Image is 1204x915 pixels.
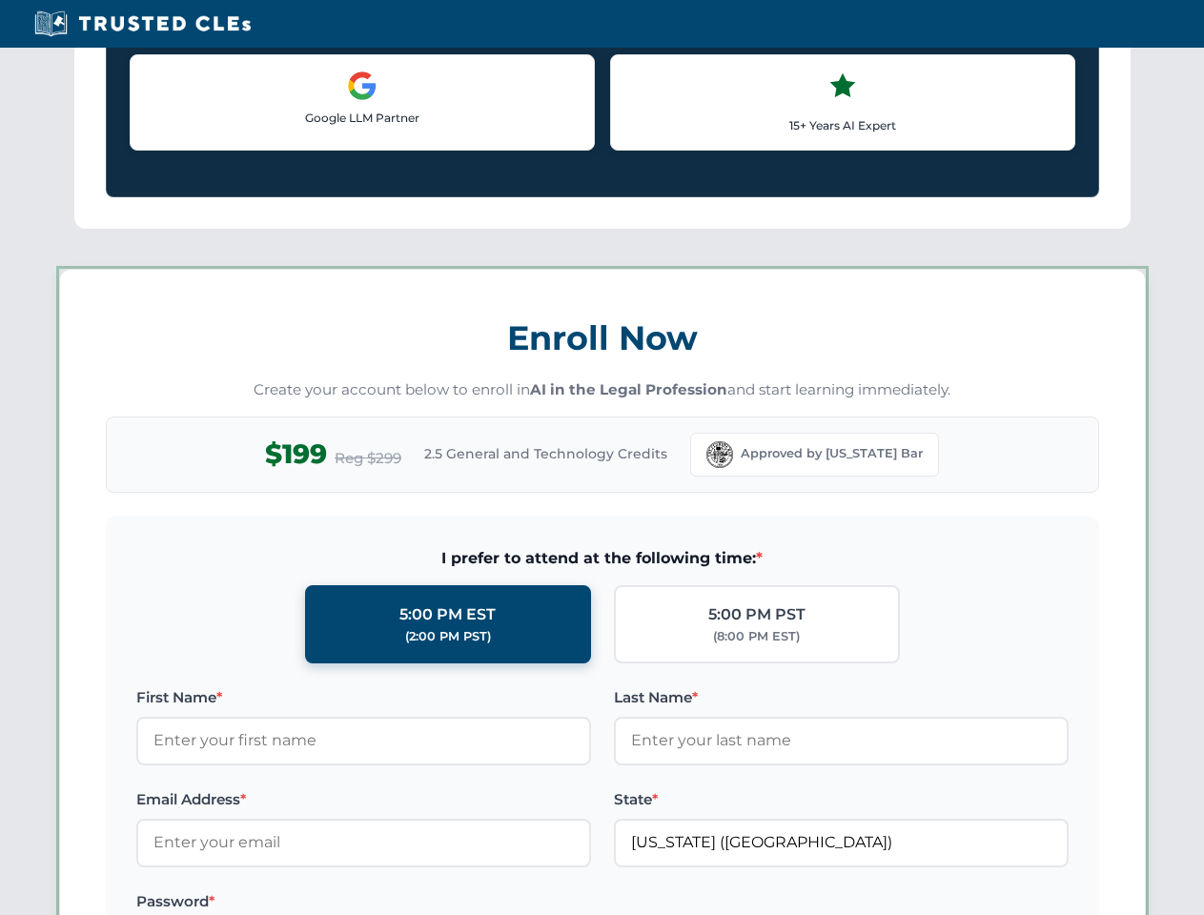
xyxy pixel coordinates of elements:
input: Florida (FL) [614,819,1069,866]
span: $199 [265,433,327,476]
label: Last Name [614,686,1069,709]
div: 5:00 PM PST [708,602,806,627]
label: Password [136,890,591,913]
input: Enter your email [136,819,591,866]
label: Email Address [136,788,591,811]
h3: Enroll Now [106,308,1099,368]
img: Florida Bar [706,441,733,468]
strong: AI in the Legal Profession [530,380,727,398]
label: State [614,788,1069,811]
span: Reg $299 [335,447,401,470]
input: Enter your last name [614,717,1069,764]
span: I prefer to attend at the following time: [136,546,1069,571]
img: Google [347,71,378,101]
span: 2.5 General and Technology Credits [424,443,667,464]
p: 15+ Years AI Expert [626,116,1059,134]
div: 5:00 PM EST [399,602,496,627]
img: Trusted CLEs [29,10,256,38]
div: (8:00 PM EST) [713,627,800,646]
div: (2:00 PM PST) [405,627,491,646]
span: Approved by [US_STATE] Bar [741,444,923,463]
label: First Name [136,686,591,709]
p: Create your account below to enroll in and start learning immediately. [106,379,1099,401]
p: Google LLM Partner [146,109,579,127]
input: Enter your first name [136,717,591,764]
